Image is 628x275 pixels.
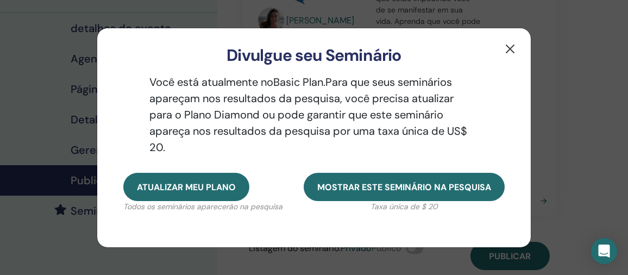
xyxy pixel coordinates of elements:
div: Abra o Intercom Messenger [591,238,617,264]
p: Todos os seminários aparecerão na pesquisa [123,201,282,212]
button: Atualizar meu plano [123,173,249,201]
p: Taxa única de $ 20 [304,201,505,212]
button: Mostrar este seminário na pesquisa [304,173,505,201]
span: Mostrar este seminário na pesquisa [317,182,491,193]
h3: Divulgue seu Seminário [115,46,513,65]
span: Atualizar meu plano [137,182,236,193]
p: Você está atualmente no Basic Plan. Para que seus seminários apareçam nos resultados da pesquisa,... [123,74,505,155]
